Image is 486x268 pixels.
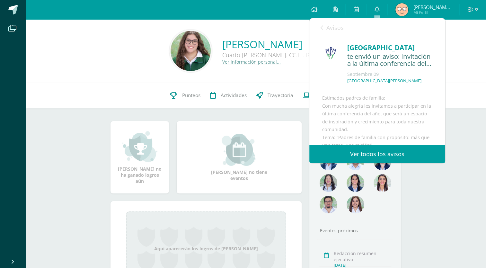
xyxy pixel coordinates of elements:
[122,130,157,163] img: achievement_small.png
[347,71,432,77] div: Septiembre 09
[268,92,293,99] span: Trayectoria
[347,78,421,84] p: [GEOGRAPHIC_DATA][PERSON_NAME]
[205,83,252,108] a: Actividades
[322,44,339,61] img: a3978fa95217fc78923840df5a445bcb.png
[320,196,337,213] img: d7e1be39c7a5a7a89cfb5608a6c66141.png
[334,263,391,268] div: [DATE]
[221,92,247,99] span: Actividades
[171,31,211,71] img: 5c06d0dbf0680e87f1581f3657fd61c0.png
[347,196,364,213] img: 1be4a43e63524e8157c558615cd4c825.png
[317,228,393,234] div: Eventos próximos
[413,4,452,10] span: [PERSON_NAME] de los Angeles
[395,3,408,16] img: 6366ed5ed987100471695a0532754633.png
[309,145,445,163] a: Ver todos los avisos
[207,134,271,181] div: [PERSON_NAME] no tiene eventos
[413,10,452,15] span: Mi Perfil
[252,83,298,108] a: Trayectoria
[347,43,432,53] div: [GEOGRAPHIC_DATA]
[320,174,337,192] img: 1934cc27df4ca65fd091d7882280e9dd.png
[222,59,281,65] a: Ver información personal...
[374,174,391,192] img: 38d188cc98c34aa903096de2d1c9671e.png
[222,134,257,166] img: event_small.png
[326,24,344,31] span: Avisos
[347,174,364,192] img: d4e0c534ae446c0d00535d3bb96704e9.png
[334,250,391,263] div: Redacción resumen ejecutivo
[182,92,200,99] span: Punteos
[222,51,342,59] div: Cuarto [PERSON_NAME]. CC.LL. Bachillerato A
[347,53,432,68] div: te envió un aviso: Invitación a la última conferencia del año
[298,83,343,108] a: Contactos
[117,130,163,184] div: [PERSON_NAME] no ha ganado logros aún
[165,83,205,108] a: Punteos
[222,37,342,51] a: [PERSON_NAME]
